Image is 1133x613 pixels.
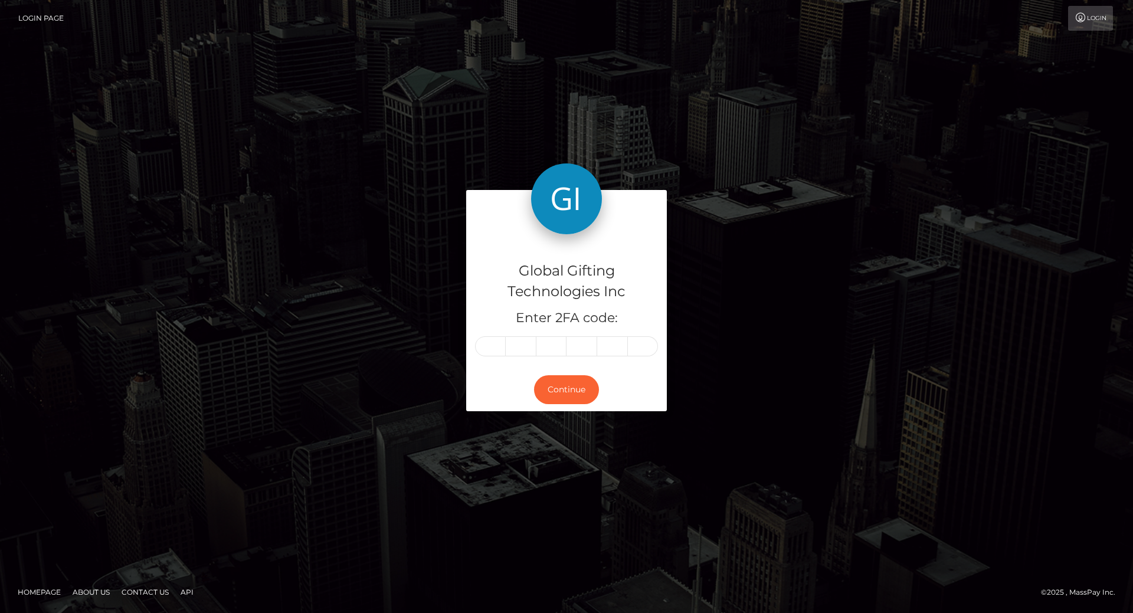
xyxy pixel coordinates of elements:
[1068,6,1113,31] a: Login
[18,6,64,31] a: Login Page
[117,583,173,601] a: Contact Us
[534,375,599,404] button: Continue
[13,583,66,601] a: Homepage
[531,163,602,234] img: Global Gifting Technologies Inc
[68,583,114,601] a: About Us
[475,261,658,302] h4: Global Gifting Technologies Inc
[176,583,198,601] a: API
[1041,586,1124,599] div: © 2025 , MassPay Inc.
[475,309,658,327] h5: Enter 2FA code:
